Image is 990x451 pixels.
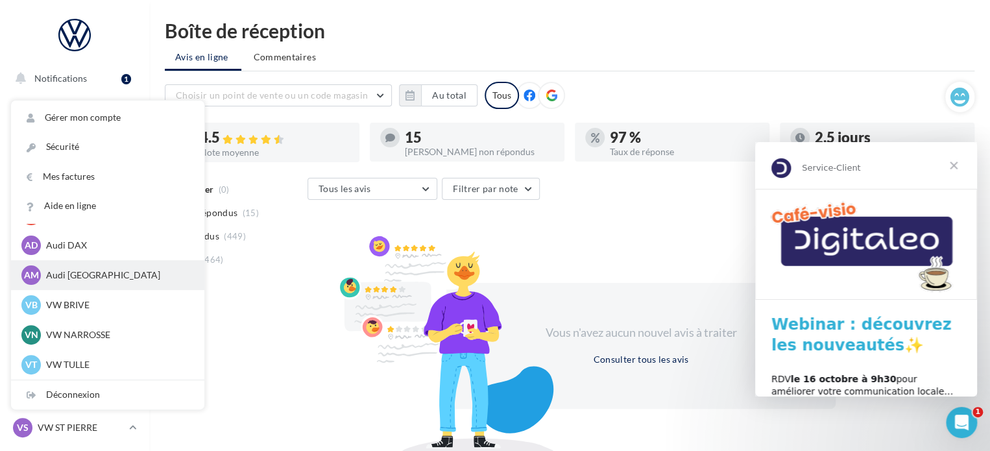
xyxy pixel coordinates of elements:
[8,292,141,319] a: Calendrier
[25,299,38,311] span: VB
[200,148,349,157] div: Note moyenne
[529,324,753,341] div: Vous n'avez aucun nouvel avis à traiter
[8,227,141,254] a: Contacts
[11,380,204,409] div: Déconnexion
[46,239,189,252] p: Audi DAX
[405,147,554,156] div: [PERSON_NAME] non répondus
[8,260,141,287] a: Médiathèque
[588,352,694,367] button: Consulter tous les avis
[36,232,141,242] b: le 16 octobre à 9h30
[8,324,141,362] a: PLV et print personnalisable
[16,231,206,269] div: RDV pour améliorer votre communication locale… et attirer plus de clients !
[610,130,759,145] div: 97 %
[946,407,977,438] iframe: Intercom live chat
[121,74,131,84] div: 1
[165,84,392,106] button: Choisir un point de vente ou un code magasin
[11,132,204,162] a: Sécurité
[319,183,371,194] span: Tous les avis
[202,254,224,265] span: (464)
[25,239,38,252] span: AD
[25,358,37,371] span: VT
[421,84,477,106] button: Au total
[399,84,477,106] button: Au total
[485,82,519,109] div: Tous
[46,328,189,341] p: VW NARROSSE
[224,231,246,241] span: (449)
[17,421,29,434] span: VS
[10,415,139,440] a: VS VW ST PIERRE
[11,191,204,221] a: Aide en ligne
[46,269,189,282] p: Audi [GEOGRAPHIC_DATA]
[46,358,189,371] p: VW TULLE
[24,269,39,282] span: AM
[405,130,554,145] div: 15
[8,65,136,92] button: Notifications 1
[176,90,368,101] span: Choisir un point de vente ou un code magasin
[755,142,977,396] iframe: Intercom live chat message
[610,147,759,156] div: Taux de réponse
[8,367,141,406] a: Campagnes DataOnDemand
[8,97,141,125] a: Opérations
[8,163,141,190] a: Visibilité en ligne
[177,206,237,219] span: Non répondus
[442,178,540,200] button: Filtrer par note
[308,178,437,200] button: Tous les avis
[200,130,349,145] div: 4.5
[38,421,124,434] p: VW ST PIERRE
[11,162,204,191] a: Mes factures
[243,208,259,218] span: (15)
[34,73,87,84] span: Notifications
[8,195,141,223] a: Campagnes
[25,328,38,341] span: VN
[8,129,141,157] a: Boîte de réception
[254,51,316,64] span: Commentaires
[46,299,189,311] p: VW BRIVE
[165,21,974,40] div: Boîte de réception
[815,130,964,145] div: 2,5 jours
[972,407,983,417] span: 1
[11,103,204,132] a: Gérer mon compte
